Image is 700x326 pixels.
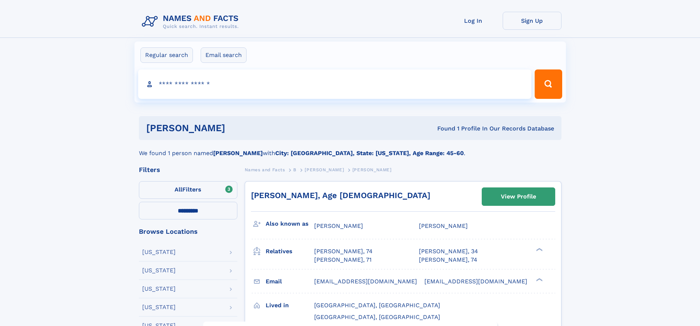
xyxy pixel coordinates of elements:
[424,278,527,285] span: [EMAIL_ADDRESS][DOMAIN_NAME]
[293,165,297,174] a: B
[266,275,314,288] h3: Email
[140,47,193,63] label: Regular search
[314,302,440,309] span: [GEOGRAPHIC_DATA], [GEOGRAPHIC_DATA]
[305,165,344,174] a: [PERSON_NAME]
[142,249,176,255] div: [US_STATE]
[139,181,237,199] label: Filters
[266,245,314,258] h3: Relatives
[266,299,314,312] h3: Lived in
[534,277,543,282] div: ❯
[146,123,331,133] h1: [PERSON_NAME]
[305,167,344,172] span: [PERSON_NAME]
[201,47,247,63] label: Email search
[419,222,468,229] span: [PERSON_NAME]
[352,167,392,172] span: [PERSON_NAME]
[139,140,561,158] div: We found 1 person named with .
[314,278,417,285] span: [EMAIL_ADDRESS][DOMAIN_NAME]
[142,286,176,292] div: [US_STATE]
[142,268,176,273] div: [US_STATE]
[175,186,182,193] span: All
[266,218,314,230] h3: Also known as
[138,69,532,99] input: search input
[139,12,245,32] img: Logo Names and Facts
[142,304,176,310] div: [US_STATE]
[293,167,297,172] span: B
[139,228,237,235] div: Browse Locations
[251,191,430,200] a: [PERSON_NAME], Age [DEMOGRAPHIC_DATA]
[139,166,237,173] div: Filters
[314,314,440,320] span: [GEOGRAPHIC_DATA], [GEOGRAPHIC_DATA]
[331,125,554,133] div: Found 1 Profile In Our Records Database
[314,222,363,229] span: [PERSON_NAME]
[275,150,464,157] b: City: [GEOGRAPHIC_DATA], State: [US_STATE], Age Range: 45-60
[419,256,477,264] a: [PERSON_NAME], 74
[444,12,503,30] a: Log In
[314,256,371,264] a: [PERSON_NAME], 71
[245,165,285,174] a: Names and Facts
[535,69,562,99] button: Search Button
[213,150,263,157] b: [PERSON_NAME]
[503,12,561,30] a: Sign Up
[314,247,373,255] a: [PERSON_NAME], 74
[482,188,555,205] a: View Profile
[419,247,478,255] a: [PERSON_NAME], 34
[534,247,543,252] div: ❯
[501,188,536,205] div: View Profile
